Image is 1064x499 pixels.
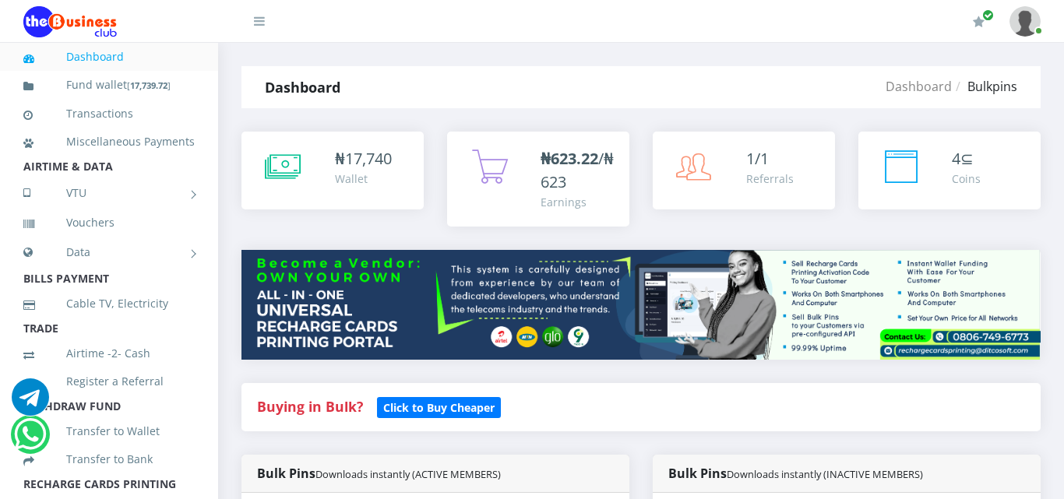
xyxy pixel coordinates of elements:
a: Transfer to Bank [23,441,195,477]
small: [ ] [127,79,171,91]
b: Click to Buy Cheaper [383,400,495,415]
a: Dashboard [23,39,195,75]
div: Earnings [541,194,614,210]
a: Miscellaneous Payments [23,124,195,160]
span: 4 [952,148,960,169]
small: Downloads instantly (INACTIVE MEMBERS) [727,467,923,481]
b: 17,739.72 [130,79,167,91]
a: Chat for support [14,427,46,453]
span: 17,740 [345,148,392,169]
a: Register a Referral [23,364,195,399]
a: Transactions [23,96,195,132]
a: Click to Buy Cheaper [377,397,501,416]
i: Renew/Upgrade Subscription [973,16,985,28]
img: multitenant_rcp.png [241,250,1041,360]
div: ⊆ [952,147,981,170]
a: Transfer to Wallet [23,413,195,449]
span: /₦623 [541,148,614,192]
a: VTU [23,174,195,213]
span: Renew/Upgrade Subscription [982,9,994,21]
b: ₦623.22 [541,148,598,169]
a: ₦17,740 Wallet [241,132,424,209]
a: Fund wallet[17,739.72] [23,67,195,104]
strong: Bulk Pins [257,465,501,482]
strong: Dashboard [265,78,340,97]
img: User [1009,6,1041,37]
a: Vouchers [23,205,195,241]
div: Referrals [746,170,794,187]
a: Data [23,233,195,272]
strong: Bulk Pins [668,465,923,482]
a: Chat for support [12,390,49,416]
a: 1/1 Referrals [653,132,835,209]
a: Dashboard [886,78,952,95]
a: ₦623.22/₦623 Earnings [447,132,629,227]
li: Bulkpins [952,77,1017,96]
strong: Buying in Bulk? [257,397,363,416]
div: Coins [952,170,981,187]
img: Logo [23,6,117,37]
small: Downloads instantly (ACTIVE MEMBERS) [315,467,501,481]
div: Wallet [335,170,392,187]
a: Cable TV, Electricity [23,286,195,322]
span: 1/1 [746,148,769,169]
a: Airtime -2- Cash [23,336,195,371]
div: ₦ [335,147,392,170]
